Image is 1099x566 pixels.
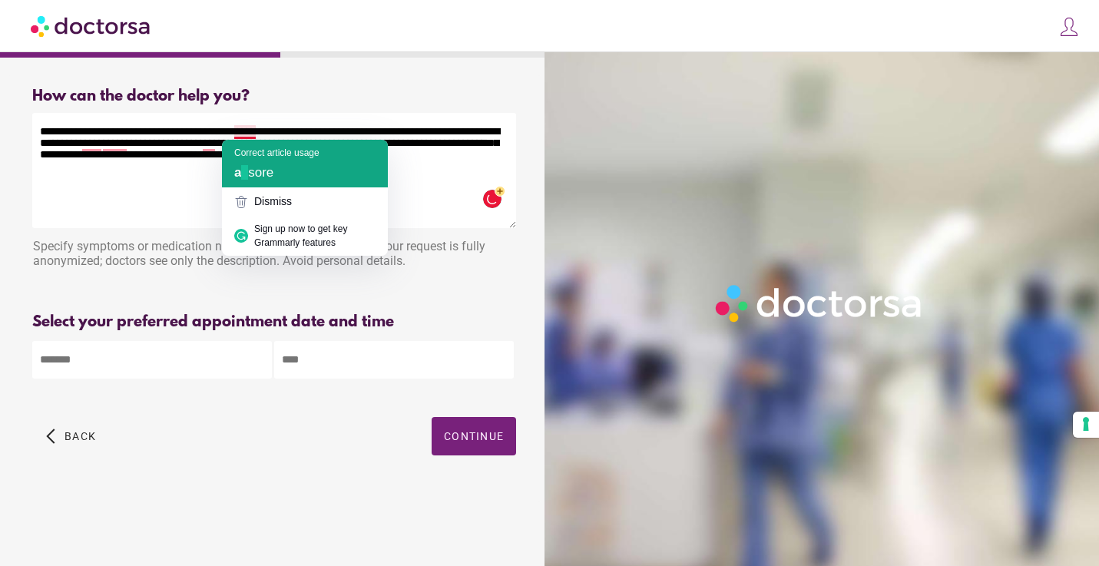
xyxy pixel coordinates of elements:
button: Continue [432,417,516,455]
div: Select your preferred appointment date and time [32,313,516,331]
span: Back [65,430,96,442]
img: icons8-customer-100.png [1058,16,1080,38]
div: How can the doctor help you? [32,88,516,105]
img: Doctorsa.com [31,8,152,43]
span: Continue [444,430,504,442]
div: Specify symptoms or medication needed so doctors can assist. Your request is fully anonymized; do... [32,231,516,280]
button: arrow_back_ios Back [40,417,102,455]
button: Your consent preferences for tracking technologies [1073,412,1099,438]
img: Logo-Doctorsa-trans-White-partial-flat.png [710,279,929,328]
